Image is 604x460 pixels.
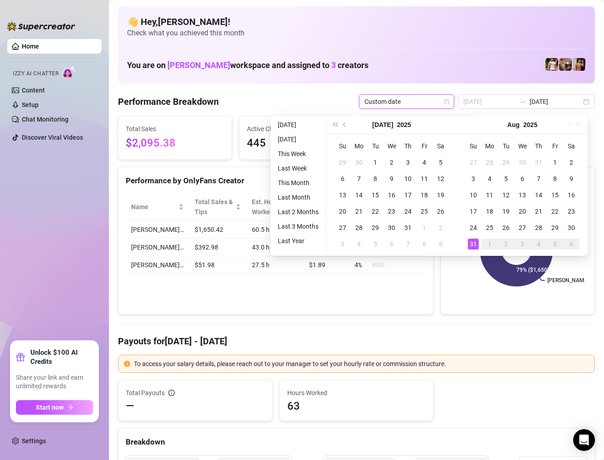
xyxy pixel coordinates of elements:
[435,206,446,217] div: 26
[563,187,579,203] td: 2025-08-16
[566,239,577,250] div: 6
[287,399,426,413] span: 63
[274,148,322,159] li: This Week
[370,157,381,168] div: 1
[274,221,322,232] li: Last 3 Months
[274,235,322,246] li: Last Year
[400,203,416,220] td: 2025-07-24
[468,190,479,201] div: 10
[126,436,587,448] div: Breakdown
[533,206,544,217] div: 21
[383,220,400,236] td: 2025-07-30
[514,154,530,171] td: 2025-07-30
[367,138,383,154] th: Tu
[550,206,560,217] div: 22
[498,203,514,220] td: 2025-08-19
[367,220,383,236] td: 2025-07-29
[563,138,579,154] th: Sa
[13,69,59,78] span: Izzy AI Chatter
[351,220,367,236] td: 2025-07-28
[501,206,511,217] div: 19
[126,256,189,274] td: [PERSON_NAME]…
[337,173,348,184] div: 6
[134,359,589,369] div: To access your salary details, please reach out to your manager to set your hourly rate or commis...
[465,154,481,171] td: 2025-07-27
[370,222,381,233] div: 29
[523,116,537,134] button: Choose a year
[354,190,364,201] div: 14
[274,192,322,203] li: Last Month
[247,124,345,134] span: Active Chats
[484,190,495,201] div: 11
[547,220,563,236] td: 2025-08-29
[334,187,351,203] td: 2025-07-13
[517,173,528,184] div: 6
[530,171,547,187] td: 2025-08-07
[465,203,481,220] td: 2025-08-17
[400,138,416,154] th: Th
[354,206,364,217] div: 21
[354,222,364,233] div: 28
[416,187,432,203] td: 2025-07-18
[337,206,348,217] div: 20
[126,175,426,187] div: Performance by OnlyFans Creator
[340,116,350,134] button: Previous month (PageUp)
[370,239,381,250] div: 5
[22,437,46,445] a: Settings
[573,429,595,451] div: Open Intercom Messenger
[563,171,579,187] td: 2025-08-09
[403,157,413,168] div: 3
[465,171,481,187] td: 2025-08-03
[566,157,577,168] div: 2
[514,171,530,187] td: 2025-08-06
[550,190,560,201] div: 15
[435,222,446,233] div: 2
[468,222,479,233] div: 24
[195,197,234,217] span: Total Sales & Tips
[189,193,246,221] th: Total Sales & Tips
[501,157,511,168] div: 29
[22,87,45,94] a: Content
[416,236,432,252] td: 2025-08-08
[563,154,579,171] td: 2025-08-02
[550,173,560,184] div: 8
[16,373,93,391] span: Share your link and earn unlimited rewards
[22,101,39,108] a: Setup
[419,173,430,184] div: 11
[514,203,530,220] td: 2025-08-20
[367,171,383,187] td: 2025-07-08
[463,97,515,107] input: Start date
[62,66,76,79] img: AI Chatter
[167,60,230,70] span: [PERSON_NAME]
[416,203,432,220] td: 2025-07-25
[274,134,322,145] li: [DATE]
[189,221,246,239] td: $1,650.42
[419,157,430,168] div: 4
[545,58,558,71] img: Hector
[334,138,351,154] th: Su
[354,173,364,184] div: 7
[367,203,383,220] td: 2025-07-22
[386,173,397,184] div: 9
[514,187,530,203] td: 2025-08-13
[563,203,579,220] td: 2025-08-23
[517,239,528,250] div: 3
[351,171,367,187] td: 2025-07-07
[435,239,446,250] div: 9
[484,173,495,184] div: 4
[501,190,511,201] div: 12
[367,154,383,171] td: 2025-07-01
[550,239,560,250] div: 5
[559,58,572,71] img: Osvaldo
[435,190,446,201] div: 19
[498,171,514,187] td: 2025-08-05
[124,361,130,367] span: exclamation-circle
[30,348,93,366] strong: Unlock $100 AI Credits
[517,222,528,233] div: 27
[573,58,585,71] img: Zach
[16,400,93,415] button: Start nowarrow-right
[481,203,498,220] td: 2025-08-18
[547,138,563,154] th: Fr
[517,190,528,201] div: 13
[126,221,189,239] td: [PERSON_NAME]…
